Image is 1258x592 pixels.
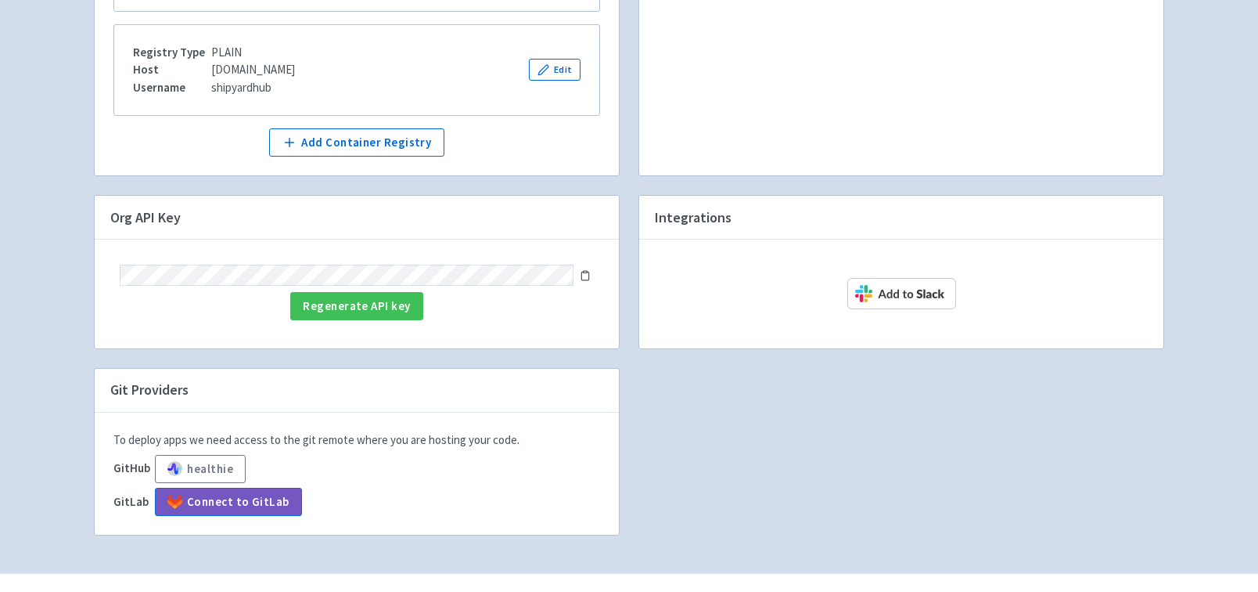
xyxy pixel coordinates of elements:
button: Regenerate API key [290,292,422,320]
a: Connect to GitLab [155,488,302,516]
b: Username [133,80,185,95]
img: Add to Slack [847,278,956,309]
button: Edit [529,59,580,81]
button: Add Container Registry [269,128,444,157]
b: Host [133,62,159,77]
button: healthie [155,455,246,483]
b: GitLab [113,494,149,509]
b: GitHub [113,460,150,475]
h4: Integrations [639,196,1163,240]
p: To deploy apps we need access to the git remote where you are hosting your code. [113,431,600,449]
div: [DOMAIN_NAME] [133,61,295,79]
h4: Git Providers [95,369,619,413]
b: Registry Type [133,45,205,60]
h4: Org API Key [95,196,619,240]
div: shipyardhub [133,79,295,97]
div: PLAIN [133,44,295,62]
